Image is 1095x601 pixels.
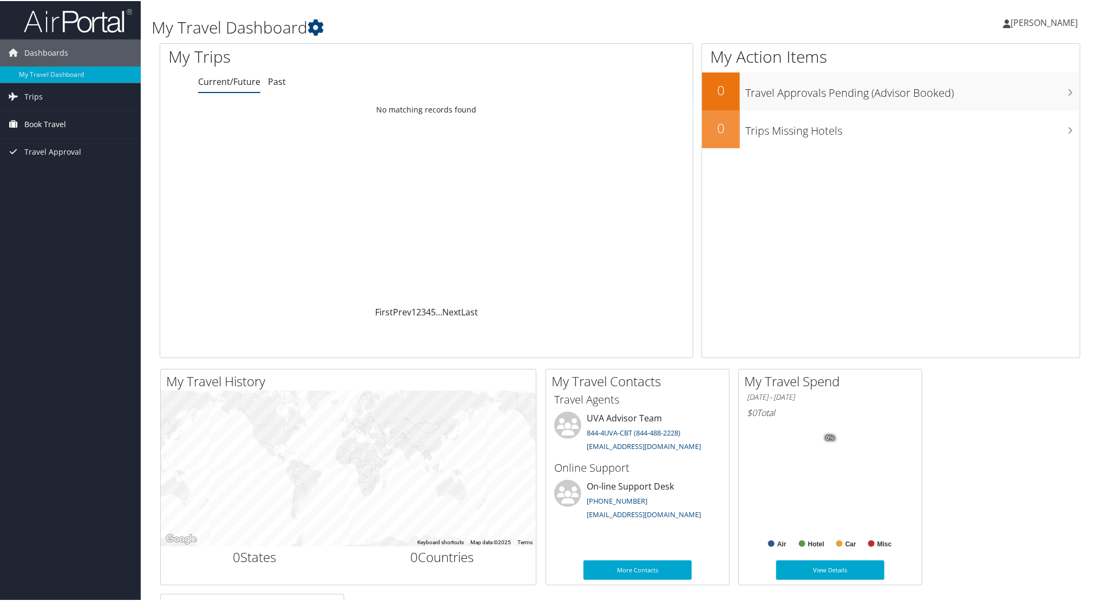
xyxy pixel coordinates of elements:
img: Google [163,531,199,545]
tspan: 0% [826,434,835,440]
h2: My Travel Spend [744,371,922,389]
h3: Travel Agents [554,391,721,406]
a: [EMAIL_ADDRESS][DOMAIN_NAME] [587,440,701,450]
a: 3 [421,305,426,317]
h3: Online Support [554,459,721,474]
span: $0 [747,406,757,418]
a: Open this area in Google Maps (opens a new window) [163,531,199,545]
a: Past [268,75,286,87]
a: 0Trips Missing Hotels [702,109,1080,147]
span: Map data ©2025 [470,538,511,544]
span: 0 [410,547,418,565]
a: 2 [416,305,421,317]
a: 5 [431,305,436,317]
span: Travel Approval [24,137,81,164]
span: … [436,305,442,317]
a: 4 [426,305,431,317]
a: Prev [393,305,411,317]
h1: My Trips [168,44,463,67]
span: Book Travel [24,110,66,137]
a: More Contacts [583,559,692,579]
li: On-line Support Desk [549,479,726,523]
text: Air [777,539,786,547]
a: First [375,305,393,317]
span: 0 [233,547,240,565]
span: [PERSON_NAME] [1011,16,1078,28]
button: Keyboard shortcuts [417,538,464,545]
a: 844-4UVA-CBT (844-488-2228) [587,427,680,437]
h3: Trips Missing Hotels [745,117,1080,137]
a: Current/Future [198,75,260,87]
a: 0Travel Approvals Pending (Advisor Booked) [702,71,1080,109]
a: View Details [776,559,884,579]
h3: Travel Approvals Pending (Advisor Booked) [745,79,1080,100]
text: Car [845,539,856,547]
a: 1 [411,305,416,317]
a: Next [442,305,461,317]
text: Hotel [808,539,824,547]
a: [EMAIL_ADDRESS][DOMAIN_NAME] [587,508,701,518]
h6: Total [747,406,914,418]
span: Dashboards [24,38,68,65]
h2: 0 [702,118,740,136]
span: Trips [24,82,43,109]
h1: My Travel Dashboard [152,15,776,38]
img: airportal-logo.png [24,7,132,32]
td: No matching records found [160,99,693,118]
a: Terms (opens in new tab) [517,538,533,544]
a: [PHONE_NUMBER] [587,495,647,505]
a: Last [461,305,478,317]
li: UVA Advisor Team [549,411,726,455]
h2: States [169,547,340,565]
h2: My Travel Contacts [552,371,729,389]
h2: 0 [702,80,740,98]
h6: [DATE] - [DATE] [747,391,914,401]
h2: My Travel History [166,371,536,389]
h2: Countries [357,547,528,565]
h1: My Action Items [702,44,1080,67]
text: Misc [877,539,892,547]
a: [PERSON_NAME] [1003,5,1089,38]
